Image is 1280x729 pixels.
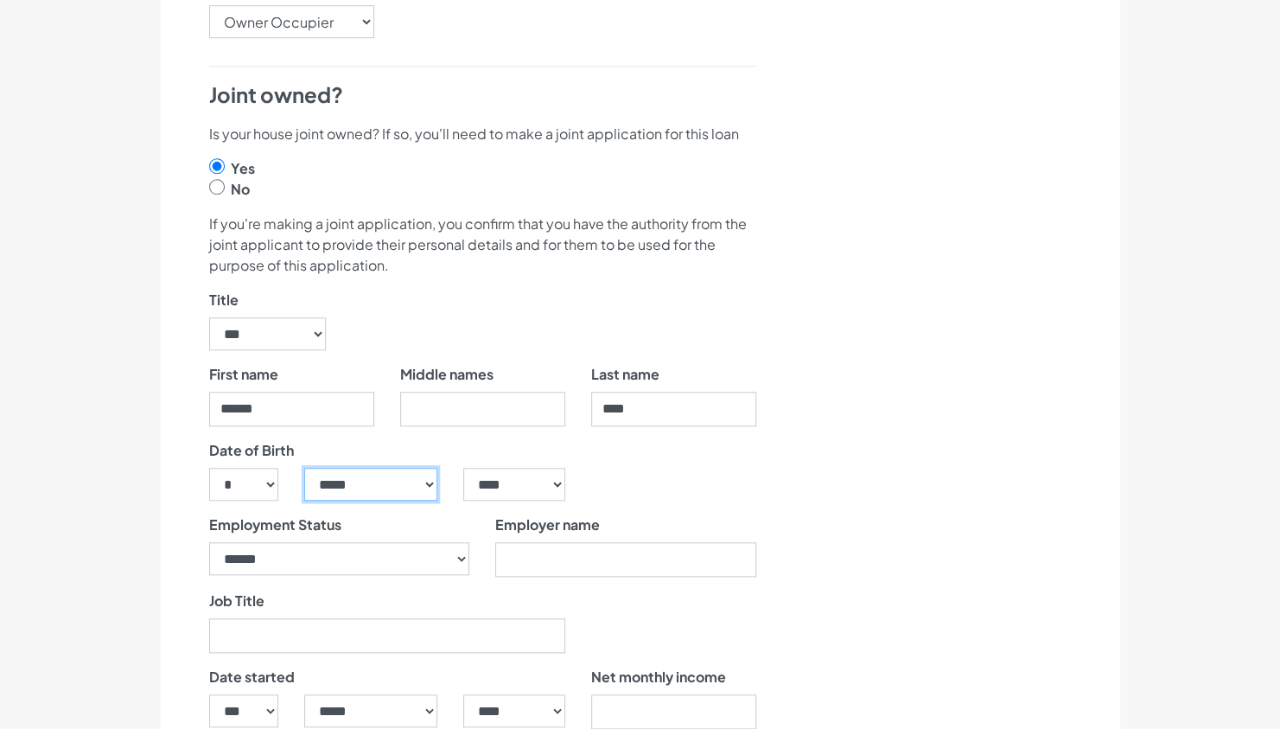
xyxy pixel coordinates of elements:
label: Employer name [495,515,600,535]
label: No [231,179,250,200]
label: Title [209,290,239,310]
h4: Joint owned? [209,80,756,110]
label: Date of Birth [209,440,294,461]
p: Is your house joint owned? If so, you'll need to make a joint application for this loan [209,124,756,144]
label: Date started [209,667,295,687]
label: Yes [231,158,255,179]
label: Net monthly income [591,667,726,687]
label: Employment Status [209,515,341,535]
p: If you're making a joint application, you confirm that you have the authority from the joint appl... [209,214,756,276]
label: Job Title [209,591,264,611]
label: Last name [591,364,659,385]
label: First name [209,364,278,385]
label: Middle names [400,364,494,385]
